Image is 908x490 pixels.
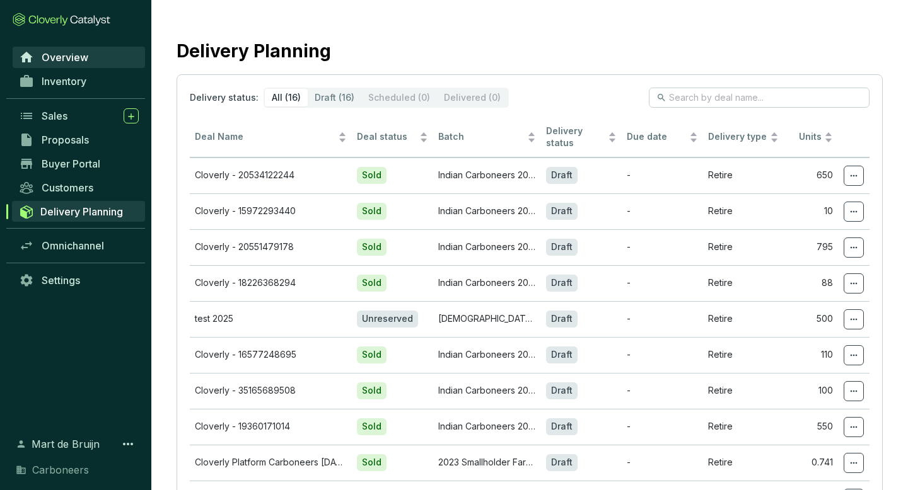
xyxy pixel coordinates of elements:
th: Deal Name [190,118,352,157]
th: Due date [622,118,703,157]
p: - [627,241,698,253]
p: - [627,277,698,289]
div: All (16) [265,89,308,106]
span: Deal Name [195,131,335,143]
span: Batch [438,131,525,143]
td: Retire [703,445,784,481]
th: Delivery status [541,118,622,157]
p: - [627,205,698,217]
span: Sales [42,110,67,122]
div: Draft [546,275,578,292]
td: Retire [703,373,784,409]
td: Retire [703,337,784,373]
p: - [627,421,698,433]
div: Draft [546,454,578,471]
div: Sold [357,167,387,184]
h2: Delivery Planning [177,38,331,64]
a: Sales [13,105,145,127]
span: Units [789,131,822,143]
td: Retire [703,229,784,265]
div: Sold [357,203,387,220]
td: Cloverly - 35165689508 [190,373,352,409]
td: Cloverly - 20534122244 [190,157,352,193]
td: 110 [784,337,838,373]
td: Cloverly - 19360171014 [190,409,352,445]
span: Customers [42,181,93,194]
div: Draft [546,346,578,363]
div: Draft [546,382,578,399]
a: Proposals [13,129,145,151]
div: Draft [546,239,578,256]
span: Mart de Bruijn [32,436,100,452]
td: Retire [703,409,784,445]
td: Cloverly - 20551479178 [190,229,352,265]
span: Omnichannel [42,239,104,252]
a: Omnichannel [13,235,145,256]
td: Cloverly Platform Carboneers Apr 12 [190,445,352,481]
td: Indian Carboneers 2025 [433,265,541,301]
div: Delivered (0) [437,89,508,106]
span: Carboneers [32,462,89,477]
td: Indian Carboneers 2025 [433,337,541,373]
td: Cloverly - 18226368294 [190,265,352,301]
td: Ghanaian Carboneers 2024 [433,301,541,337]
p: Delivery status: [190,91,259,104]
div: Draft [546,418,578,435]
div: Draft [546,311,578,328]
td: test 2025 [190,301,352,337]
td: 0.741 [784,445,838,481]
td: 10 [784,193,838,229]
td: Retire [703,265,784,301]
td: Cloverly - 15972293440 [190,193,352,229]
td: Indian Carboneers 2025 [433,373,541,409]
td: Indian Carboneers 2025 [433,193,541,229]
span: Settings [42,274,80,287]
div: Draft (16) [308,89,361,106]
a: Overview [13,47,145,68]
a: Customers [13,177,145,198]
p: - [627,385,698,397]
td: Retire [703,157,784,193]
td: 650 [784,157,838,193]
td: 550 [784,409,838,445]
div: segmented control [264,88,509,108]
td: Indian Carboneers 2025 [433,409,541,445]
a: Inventory [13,71,145,92]
td: 100 [784,373,838,409]
div: Unreserved [357,311,418,328]
td: Retire [703,301,784,337]
td: 795 [784,229,838,265]
div: Sold [357,418,387,435]
div: Sold [357,275,387,292]
th: Units [784,118,838,157]
span: Deal status [357,131,417,143]
div: Sold [357,454,387,471]
td: Cloverly - 16577248695 [190,337,352,373]
td: Retire [703,193,784,229]
th: Deal status [352,118,433,157]
a: Delivery Planning [12,201,145,222]
span: Delivery type [708,131,768,143]
div: Scheduled (0) [361,89,437,106]
span: Buyer Portal [42,157,100,170]
span: Due date [627,131,687,143]
input: Search by deal name... [669,91,851,105]
td: Indian Carboneers 2025 [433,157,541,193]
div: Sold [357,346,387,363]
span: Inventory [42,75,86,88]
td: 500 [784,301,838,337]
span: Delivery status [546,125,606,149]
td: 88 [784,265,838,301]
p: - [627,457,698,469]
td: 2023 Smallholder Farmer India [433,445,541,481]
span: Delivery Planning [40,205,123,218]
p: - [627,169,698,181]
span: Overview [42,51,88,64]
div: Draft [546,167,578,184]
td: Indian Carboneers 2025 [433,229,541,265]
div: Sold [357,239,387,256]
a: Settings [13,270,145,291]
p: - [627,349,698,361]
th: Batch [433,118,541,157]
th: Delivery type [703,118,784,157]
